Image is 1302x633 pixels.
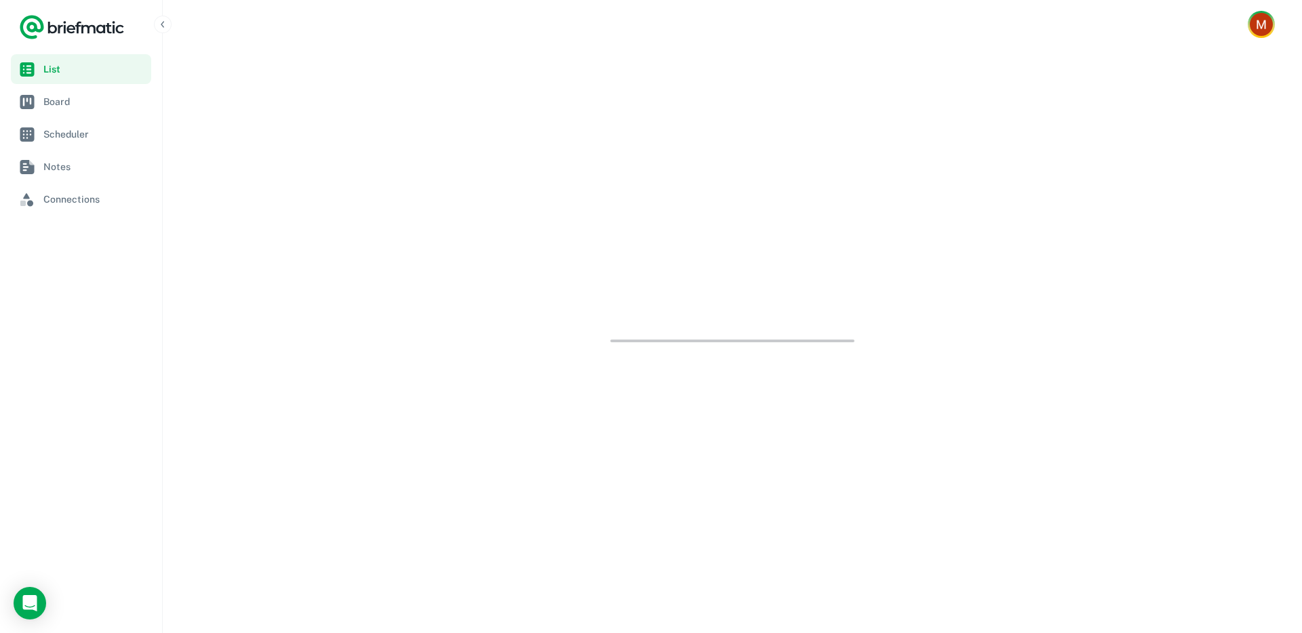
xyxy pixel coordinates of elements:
a: List [11,54,151,84]
button: Account button [1248,11,1275,38]
span: Connections [43,192,146,207]
a: Notes [11,152,151,182]
a: Connections [11,184,151,214]
span: Board [43,94,146,109]
a: Logo [19,14,125,41]
span: Scheduler [43,127,146,142]
div: Load Chat [14,587,46,619]
a: Scheduler [11,119,151,149]
a: Board [11,87,151,117]
img: Myranda James [1250,13,1273,36]
span: Notes [43,159,146,174]
span: List [43,62,146,77]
